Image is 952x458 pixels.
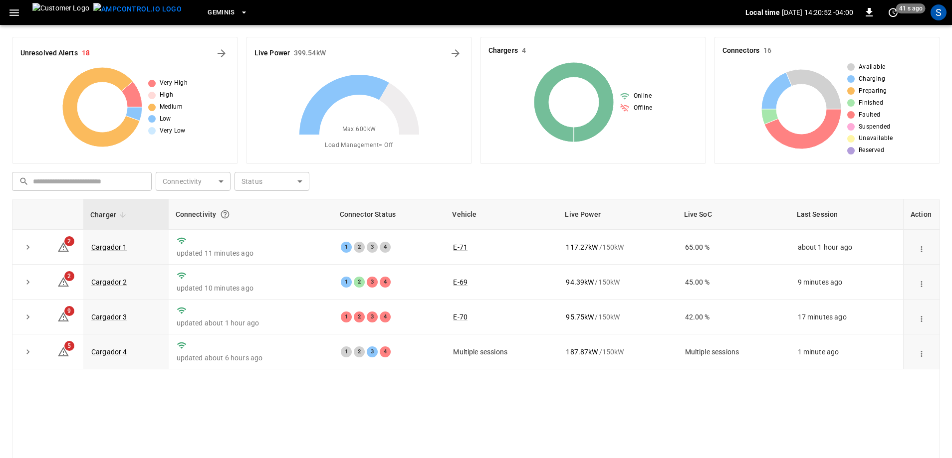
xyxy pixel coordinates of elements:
button: Geminis [204,3,252,22]
th: Live Power [558,199,677,230]
span: 9 [64,306,74,316]
button: Connection between the charger and our software. [216,205,234,223]
div: action cell options [915,347,929,357]
span: Reserved [859,146,884,155]
td: 17 minutes ago [790,300,903,334]
td: 9 minutes ago [790,265,903,300]
p: 95.75 kW [566,312,594,322]
a: 5 [57,347,69,355]
div: 3 [367,242,378,253]
div: / 150 kW [566,347,669,357]
span: Preparing [859,86,887,96]
td: Multiple sessions [445,334,558,369]
a: E-71 [453,243,468,251]
button: expand row [20,275,35,290]
a: 2 [57,277,69,285]
span: 5 [64,341,74,351]
h6: 16 [763,45,771,56]
a: 9 [57,312,69,320]
a: 2 [57,242,69,250]
div: 1 [341,242,352,253]
button: Energy Overview [448,45,464,61]
td: 45.00 % [677,265,790,300]
img: ampcontrol.io logo [93,3,182,15]
td: 65.00 % [677,230,790,265]
button: expand row [20,240,35,255]
div: 1 [341,277,352,288]
button: expand row [20,344,35,359]
div: 2 [354,346,365,357]
div: / 150 kW [566,277,669,287]
a: Cargador 4 [91,348,127,356]
td: about 1 hour ago [790,230,903,265]
div: Connectivity [176,205,326,223]
div: 3 [367,277,378,288]
p: updated about 1 hour ago [177,318,325,328]
p: 117.27 kW [566,242,598,252]
div: 2 [354,311,365,322]
th: Vehicle [445,199,558,230]
div: / 150 kW [566,242,669,252]
td: 1 minute ago [790,334,903,369]
button: All Alerts [214,45,230,61]
p: 187.87 kW [566,347,598,357]
div: 3 [367,311,378,322]
a: Cargador 1 [91,243,127,251]
span: Unavailable [859,134,893,144]
span: Faulted [859,110,881,120]
img: Customer Logo [32,3,89,22]
h6: Unresolved Alerts [20,48,78,59]
th: Live SoC [677,199,790,230]
div: action cell options [915,277,929,287]
th: Connector Status [333,199,446,230]
div: 4 [380,277,391,288]
th: Action [903,199,940,230]
div: 3 [367,346,378,357]
p: updated 11 minutes ago [177,248,325,258]
td: Multiple sessions [677,334,790,369]
span: Geminis [208,7,235,18]
span: Available [859,62,886,72]
span: Very High [160,78,188,88]
span: Charging [859,74,885,84]
div: profile-icon [931,4,947,20]
span: Medium [160,102,183,112]
button: expand row [20,309,35,324]
span: Load Management = Off [325,141,393,151]
p: updated about 6 hours ago [177,353,325,363]
span: Low [160,114,171,124]
h6: Chargers [488,45,518,56]
div: action cell options [915,312,929,322]
span: 2 [64,236,74,246]
div: 4 [380,311,391,322]
div: 1 [341,311,352,322]
span: High [160,90,174,100]
a: E-69 [453,278,468,286]
p: updated 10 minutes ago [177,283,325,293]
span: 41 s ago [896,3,926,13]
span: 2 [64,271,74,281]
div: 2 [354,277,365,288]
span: Online [634,91,652,101]
a: Cargador 3 [91,313,127,321]
div: / 150 kW [566,312,669,322]
td: 42.00 % [677,300,790,334]
th: Last Session [790,199,903,230]
span: Finished [859,98,883,108]
p: 94.39 kW [566,277,594,287]
h6: 4 [522,45,526,56]
button: set refresh interval [885,4,901,20]
a: E-70 [453,313,468,321]
a: Cargador 2 [91,278,127,286]
p: [DATE] 14:20:52 -04:00 [782,7,853,17]
p: Local time [745,7,780,17]
div: 4 [380,346,391,357]
div: 4 [380,242,391,253]
span: Offline [634,103,653,113]
span: Max. 600 kW [342,125,376,135]
h6: 399.54 kW [294,48,326,59]
h6: 18 [82,48,90,59]
span: Suspended [859,122,891,132]
div: 1 [341,346,352,357]
h6: Connectors [722,45,759,56]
